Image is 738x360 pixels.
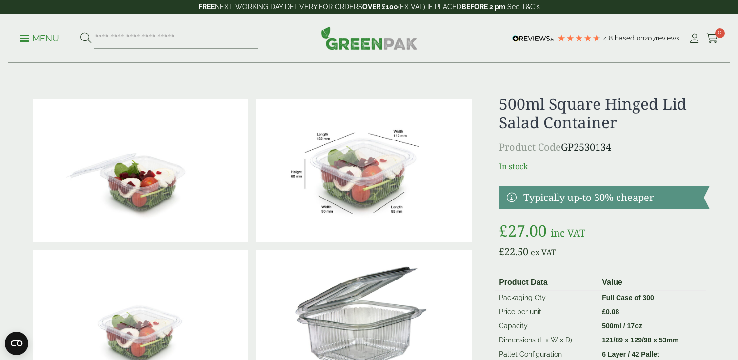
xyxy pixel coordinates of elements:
strong: BEFORE 2 pm [461,3,505,11]
span: 4.8 [603,34,615,42]
span: Product Code [499,140,561,154]
p: Menu [20,33,59,44]
span: reviews [656,34,679,42]
strong: 6 Layer / 42 Pallet [602,350,659,358]
span: £ [499,245,504,258]
button: Open CMP widget [5,332,28,355]
span: £ [602,308,606,316]
img: REVIEWS.io [512,35,555,42]
strong: 500ml / 17oz [602,322,642,330]
bdi: 27.00 [499,220,547,241]
i: Cart [706,34,718,43]
th: Value [598,275,705,291]
td: Packaging Qty [495,290,598,305]
th: Product Data [495,275,598,291]
span: ex VAT [531,247,556,258]
bdi: 22.50 [499,245,528,258]
strong: FREE [199,3,215,11]
i: My Account [688,34,700,43]
span: 207 [644,34,656,42]
td: Dimensions (L x W x D) [495,333,598,347]
td: Price per unit [495,305,598,319]
p: GP2530134 [499,140,709,155]
strong: OVER £100 [362,3,398,11]
span: £ [499,220,508,241]
a: Menu [20,33,59,42]
bdi: 0.08 [602,308,619,316]
img: 500ml Square Hinged Salad Container Open [33,99,248,242]
a: See T&C's [507,3,540,11]
img: GreenPak Supplies [321,26,418,50]
img: SaladBox_500 [256,99,472,242]
span: inc VAT [551,226,585,240]
a: 0 [706,31,718,46]
p: In stock [499,160,709,172]
strong: Full Case of 300 [602,294,654,301]
div: 4.79 Stars [557,34,601,42]
h1: 500ml Square Hinged Lid Salad Container [499,95,709,132]
span: Based on [615,34,644,42]
span: 0 [715,28,725,38]
strong: 121/89 x 129/98 x 53mm [602,336,678,344]
td: Capacity [495,319,598,333]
